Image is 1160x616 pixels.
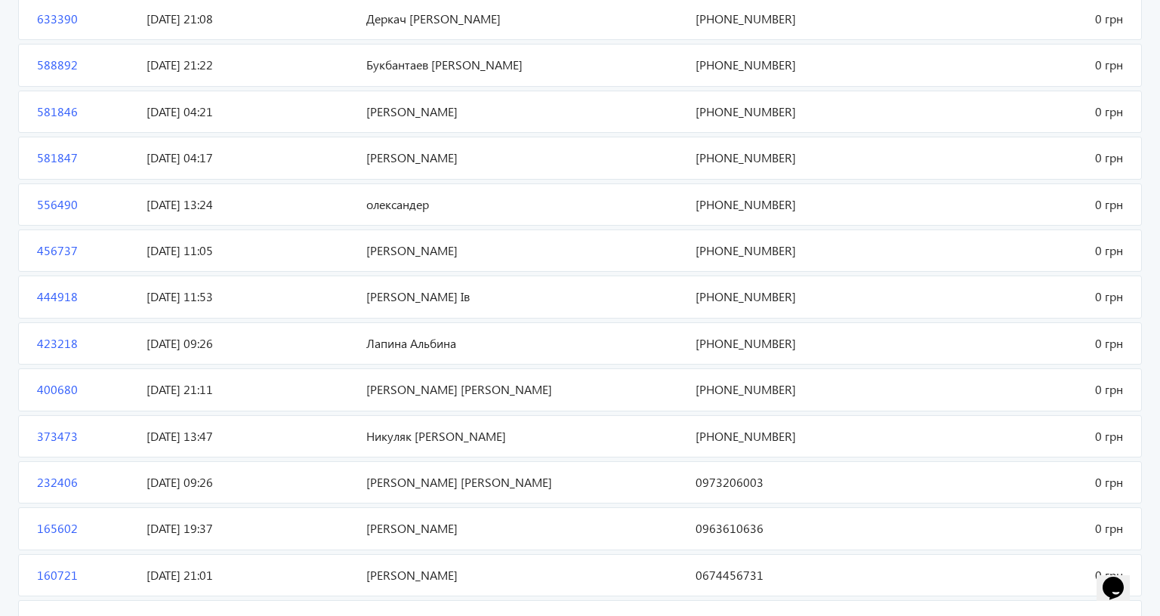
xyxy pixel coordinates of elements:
span: 0 грн [909,428,1129,445]
span: 0 грн [909,149,1129,166]
span: [PHONE_NUMBER] [690,57,909,73]
span: 581846 [31,103,140,120]
span: 0973206003 [690,474,909,491]
span: [PHONE_NUMBER] [690,196,909,213]
span: [DATE] 21:11 [140,381,360,398]
span: [DATE] 04:21 [140,103,360,120]
span: [PHONE_NUMBER] [690,103,909,120]
span: [DATE] 11:05 [140,242,360,259]
span: [DATE] 13:47 [140,428,360,445]
span: 0 грн [909,567,1129,584]
span: 0 грн [909,196,1129,213]
span: 0674456731 [690,567,909,584]
span: [PERSON_NAME] [PERSON_NAME] [360,474,690,491]
span: [PERSON_NAME] [360,242,690,259]
span: [PERSON_NAME] Ів [360,288,690,305]
span: 0963610636 [690,520,909,537]
span: [DATE] 13:24 [140,196,360,213]
span: 556490 [31,196,140,213]
span: [PHONE_NUMBER] [690,242,909,259]
span: Деркач [PERSON_NAME] [360,11,690,27]
span: 160721 [31,567,140,584]
span: [PHONE_NUMBER] [690,11,909,27]
span: 232406 [31,474,140,491]
span: 0 грн [909,288,1129,305]
span: 444918 [31,288,140,305]
span: [DATE] 11:53 [140,288,360,305]
span: 0 грн [909,520,1129,537]
span: 0 грн [909,474,1129,491]
span: 165602 [31,520,140,537]
span: 423218 [31,335,140,352]
span: 0 грн [909,57,1129,73]
span: [DATE] 09:26 [140,335,360,352]
span: [PERSON_NAME] [360,520,690,537]
span: [PERSON_NAME] [PERSON_NAME] [360,381,690,398]
span: [PERSON_NAME] [360,103,690,120]
span: олександер [360,196,690,213]
span: [PHONE_NUMBER] [690,149,909,166]
span: 456737 [31,242,140,259]
span: [DATE] 21:22 [140,57,360,73]
span: [PHONE_NUMBER] [690,428,909,445]
span: 0 грн [909,335,1129,352]
span: [PERSON_NAME] [360,567,690,584]
span: [PHONE_NUMBER] [690,335,909,352]
span: Никуляк [PERSON_NAME] [360,428,690,445]
span: 0 грн [909,381,1129,398]
span: 581847 [31,149,140,166]
span: 400680 [31,381,140,398]
span: [DATE] 04:17 [140,149,360,166]
span: 633390 [31,11,140,27]
span: [DATE] 19:37 [140,520,360,537]
span: 0 грн [909,242,1129,259]
span: Лапина Альбина [360,335,690,352]
span: 588892 [31,57,140,73]
span: 373473 [31,428,140,445]
span: Букбантаев [PERSON_NAME] [360,57,690,73]
span: [PERSON_NAME] [360,149,690,166]
span: [PHONE_NUMBER] [690,381,909,398]
span: [DATE] 09:26 [140,474,360,491]
span: 0 грн [909,103,1129,120]
iframe: chat widget [1097,556,1145,601]
span: 0 грн [909,11,1129,27]
span: [DATE] 21:01 [140,567,360,584]
span: [DATE] 21:08 [140,11,360,27]
span: [PHONE_NUMBER] [690,288,909,305]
